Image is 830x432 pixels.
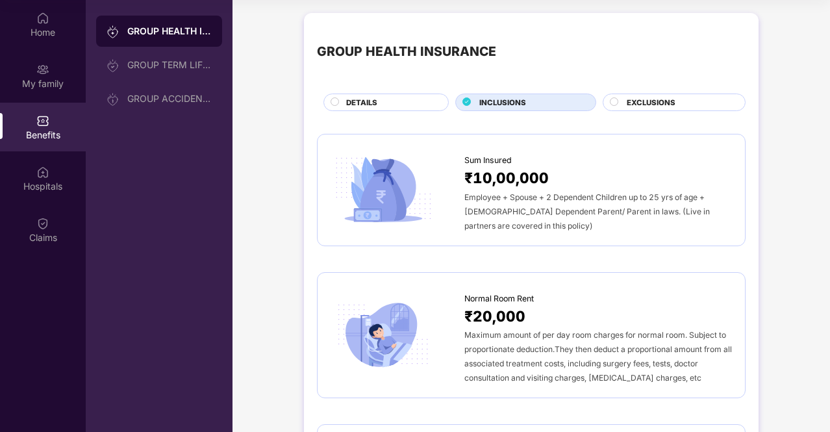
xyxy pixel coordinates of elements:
span: Employee + Spouse + 2 Dependent Children up to 25 yrs of age + [DEMOGRAPHIC_DATA] Dependent Paren... [464,192,710,231]
img: svg+xml;base64,PHN2ZyBpZD0iQ2xhaW0iIHhtbG5zPSJodHRwOi8vd3d3LnczLm9yZy8yMDAwL3N2ZyIgd2lkdGg9IjIwIi... [36,217,49,230]
span: Sum Insured [464,154,512,167]
img: icon [331,153,436,227]
div: GROUP TERM LIFE INSURANCE [127,60,212,70]
img: svg+xml;base64,PHN2ZyBpZD0iSG9tZSIgeG1sbnM9Imh0dHA6Ly93d3cudzMub3JnLzIwMDAvc3ZnIiB3aWR0aD0iMjAiIG... [36,12,49,25]
img: svg+xml;base64,PHN2ZyB3aWR0aD0iMjAiIGhlaWdodD0iMjAiIHZpZXdCb3g9IjAgMCAyMCAyMCIgZmlsbD0ibm9uZSIgeG... [36,63,49,76]
span: ₹20,000 [464,305,525,327]
div: GROUP ACCIDENTAL INSURANCE [127,94,212,104]
span: INCLUSIONS [479,97,526,108]
span: Normal Room Rent [464,292,534,305]
img: svg+xml;base64,PHN2ZyB3aWR0aD0iMjAiIGhlaWdodD0iMjAiIHZpZXdCb3g9IjAgMCAyMCAyMCIgZmlsbD0ibm9uZSIgeG... [107,25,119,38]
span: Maximum amount of per day room charges for normal room. Subject to proportionate deduction.They t... [464,330,732,383]
span: EXCLUSIONS [627,97,675,108]
img: icon [331,299,436,372]
span: DETAILS [346,97,377,108]
img: svg+xml;base64,PHN2ZyB3aWR0aD0iMjAiIGhlaWdodD0iMjAiIHZpZXdCb3g9IjAgMCAyMCAyMCIgZmlsbD0ibm9uZSIgeG... [107,93,119,106]
img: svg+xml;base64,PHN2ZyB3aWR0aD0iMjAiIGhlaWdodD0iMjAiIHZpZXdCb3g9IjAgMCAyMCAyMCIgZmlsbD0ibm9uZSIgeG... [107,59,119,72]
img: svg+xml;base64,PHN2ZyBpZD0iSG9zcGl0YWxzIiB4bWxucz0iaHR0cDovL3d3dy53My5vcmcvMjAwMC9zdmciIHdpZHRoPS... [36,166,49,179]
div: GROUP HEALTH INSURANCE [127,25,212,38]
img: svg+xml;base64,PHN2ZyBpZD0iQmVuZWZpdHMiIHhtbG5zPSJodHRwOi8vd3d3LnczLm9yZy8yMDAwL3N2ZyIgd2lkdGg9Ij... [36,114,49,127]
span: ₹10,00,000 [464,166,549,189]
div: GROUP HEALTH INSURANCE [317,42,496,62]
